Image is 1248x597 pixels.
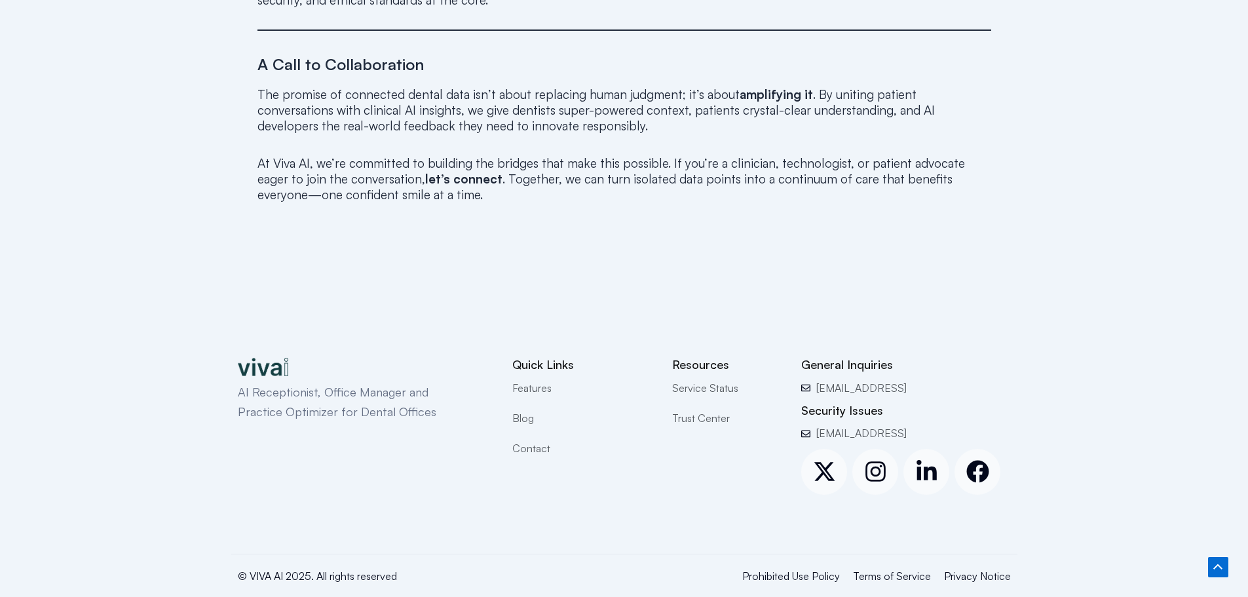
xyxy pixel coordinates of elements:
[813,425,907,442] span: [EMAIL_ADDRESS]
[512,379,552,396] span: Features
[512,440,652,457] a: Contact
[944,568,1011,585] a: Privacy Notice
[742,568,840,585] a: Prohibited Use Policy
[257,87,991,134] p: The promise of connected dental data isn’t about replacing human judgment; it’s about . By unitin...
[853,568,931,585] a: Terms of Service
[238,383,467,421] p: AI Receptionist, Office Manager and Practice Optimizer for Dental Offices
[801,379,1010,396] a: [EMAIL_ADDRESS]
[672,379,782,396] a: Service Status
[740,87,813,102] strong: amplifying it
[672,410,782,427] a: Trust Center
[238,568,577,585] p: © VIVA AI 2025. All rights reserved
[801,403,1010,418] h2: Security Issues
[672,410,730,427] span: Trust Center
[425,171,502,187] strong: let’s connect
[512,357,652,372] h2: Quick Links
[672,357,782,372] h2: Resources
[512,410,534,427] span: Blog
[512,410,652,427] a: Blog
[801,357,1010,372] h2: General Inquiries
[813,379,907,396] span: [EMAIL_ADDRESS]
[257,155,991,202] p: At Viva AI, we’re committed to building the bridges that make this possible. If you’re a clinicia...
[801,425,1010,442] a: [EMAIL_ADDRESS]
[512,440,550,457] span: Contact
[512,379,652,396] a: Features
[257,54,991,75] h3: A Call to Collaboration
[672,379,738,396] span: Service Status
